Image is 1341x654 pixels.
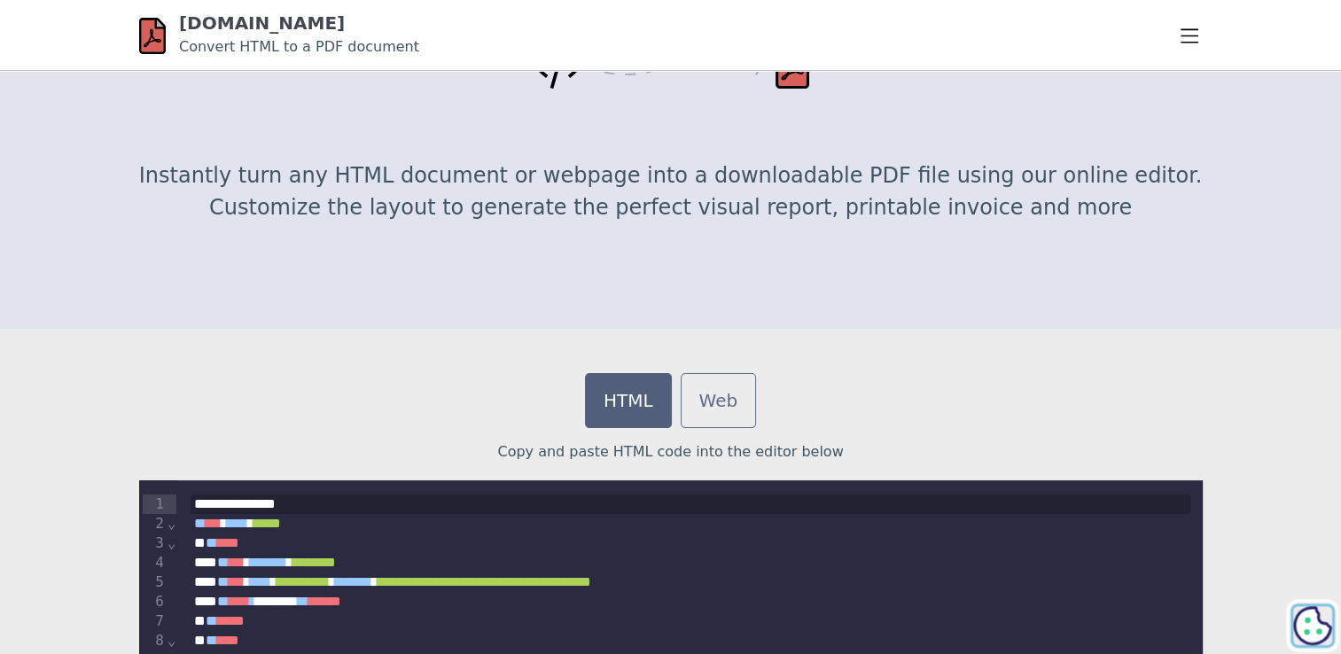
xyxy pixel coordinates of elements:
div: 5 [143,572,167,592]
div: 1 [143,494,167,514]
div: 3 [143,533,167,553]
svg: Cookie Preferences [1293,606,1332,645]
a: HTML [585,373,672,428]
div: 2 [143,514,167,533]
p: Copy and paste HTML code into the editor below [139,441,1203,463]
span: Fold line [167,534,177,551]
div: 4 [143,553,167,572]
a: [DOMAIN_NAME] [179,12,345,34]
div: 8 [143,631,167,650]
img: html-pdf.net [139,16,166,56]
span: Fold line [167,632,177,649]
a: Web [681,373,757,428]
div: 7 [143,611,167,631]
div: 6 [143,592,167,611]
small: Convert HTML to a PDF document [179,38,419,55]
span: Fold line [167,515,177,532]
p: Instantly turn any HTML document or webpage into a downloadable PDF file using our online editor.... [139,160,1203,223]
